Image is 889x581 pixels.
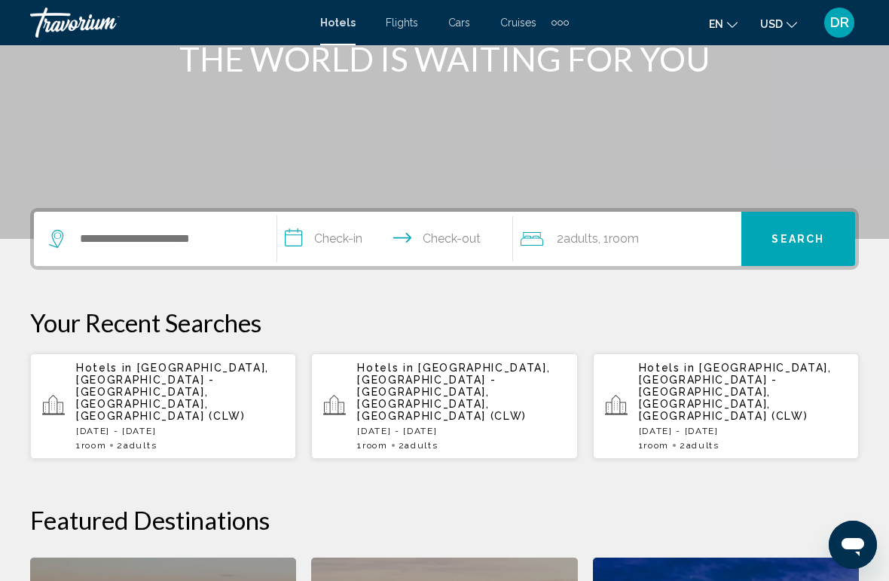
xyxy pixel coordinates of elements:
[357,440,387,451] span: 1
[81,440,107,451] span: Room
[76,362,133,374] span: Hotels in
[609,231,639,246] span: Room
[357,362,414,374] span: Hotels in
[639,440,669,451] span: 1
[760,13,797,35] button: Change currency
[30,307,859,338] p: Your Recent Searches
[639,426,847,436] p: [DATE] - [DATE]
[117,440,157,451] span: 2
[448,17,470,29] a: Cars
[639,362,695,374] span: Hotels in
[557,228,598,249] span: 2
[30,8,305,38] a: Travorium
[399,440,438,451] span: 2
[500,17,536,29] a: Cruises
[771,234,824,246] span: Search
[277,212,513,266] button: Check in and out dates
[76,426,284,436] p: [DATE] - [DATE]
[639,362,832,422] span: [GEOGRAPHIC_DATA], [GEOGRAPHIC_DATA] - [GEOGRAPHIC_DATA], [GEOGRAPHIC_DATA], [GEOGRAPHIC_DATA] (CLW)
[311,353,577,460] button: Hotels in [GEOGRAPHIC_DATA], [GEOGRAPHIC_DATA] - [GEOGRAPHIC_DATA], [GEOGRAPHIC_DATA], [GEOGRAPHI...
[686,440,719,451] span: Adults
[34,212,855,266] div: Search widget
[760,18,783,30] span: USD
[30,505,859,535] h2: Featured Destinations
[30,353,296,460] button: Hotels in [GEOGRAPHIC_DATA], [GEOGRAPHIC_DATA] - [GEOGRAPHIC_DATA], [GEOGRAPHIC_DATA], [GEOGRAPHI...
[405,440,438,451] span: Adults
[362,440,388,451] span: Room
[564,231,598,246] span: Adults
[829,521,877,569] iframe: Botón para iniciar la ventana de mensajería
[680,440,719,451] span: 2
[593,353,859,460] button: Hotels in [GEOGRAPHIC_DATA], [GEOGRAPHIC_DATA] - [GEOGRAPHIC_DATA], [GEOGRAPHIC_DATA], [GEOGRAPHI...
[820,7,859,38] button: User Menu
[386,17,418,29] a: Flights
[357,362,550,422] span: [GEOGRAPHIC_DATA], [GEOGRAPHIC_DATA] - [GEOGRAPHIC_DATA], [GEOGRAPHIC_DATA], [GEOGRAPHIC_DATA] (CLW)
[320,17,356,29] a: Hotels
[513,212,741,266] button: Travelers: 2 adults, 0 children
[357,426,565,436] p: [DATE] - [DATE]
[709,13,738,35] button: Change language
[741,212,855,266] button: Search
[76,440,106,451] span: 1
[551,11,569,35] button: Extra navigation items
[709,18,723,30] span: en
[643,440,669,451] span: Room
[598,228,639,249] span: , 1
[124,440,157,451] span: Adults
[76,362,269,422] span: [GEOGRAPHIC_DATA], [GEOGRAPHIC_DATA] - [GEOGRAPHIC_DATA], [GEOGRAPHIC_DATA], [GEOGRAPHIC_DATA] (CLW)
[162,39,727,78] h1: THE WORLD IS WAITING FOR YOU
[830,15,849,30] span: DR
